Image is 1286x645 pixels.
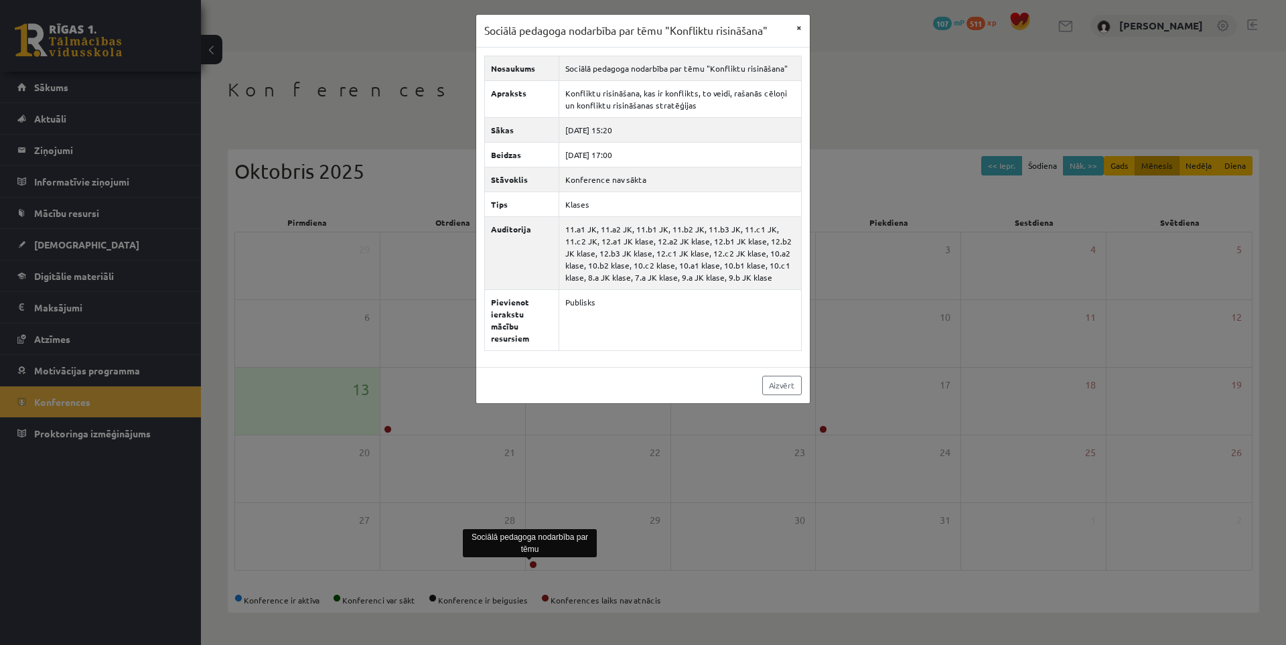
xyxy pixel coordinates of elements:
td: [DATE] 17:00 [559,142,801,167]
h3: Sociālā pedagoga nodarbība par tēmu "Konfliktu risināšana" [484,23,768,39]
td: Sociālā pedagoga nodarbība par tēmu "Konfliktu risināšana" [559,56,801,80]
th: Stāvoklis [485,167,559,192]
th: Nosaukums [485,56,559,80]
td: 11.a1 JK, 11.a2 JK, 11.b1 JK, 11.b2 JK, 11.b3 JK, 11.c1 JK, 11.c2 JK, 12.a1 JK klase, 12.a2 JK kl... [559,216,801,289]
th: Tips [485,192,559,216]
td: Publisks [559,289,801,350]
th: Apraksts [485,80,559,117]
td: Klases [559,192,801,216]
td: Konference nav sākta [559,167,801,192]
div: Sociālā pedagoga nodarbība par tēmu [463,529,597,557]
th: Auditorija [485,216,559,289]
td: [DATE] 15:20 [559,117,801,142]
th: Sākas [485,117,559,142]
th: Pievienot ierakstu mācību resursiem [485,289,559,350]
button: × [788,15,810,40]
td: Konfliktu risināšana, kas ir konflikts, to veidi, rašanās cēloņi un konfliktu risināšanas stratēģ... [559,80,801,117]
th: Beidzas [485,142,559,167]
a: Aizvērt [762,376,802,395]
